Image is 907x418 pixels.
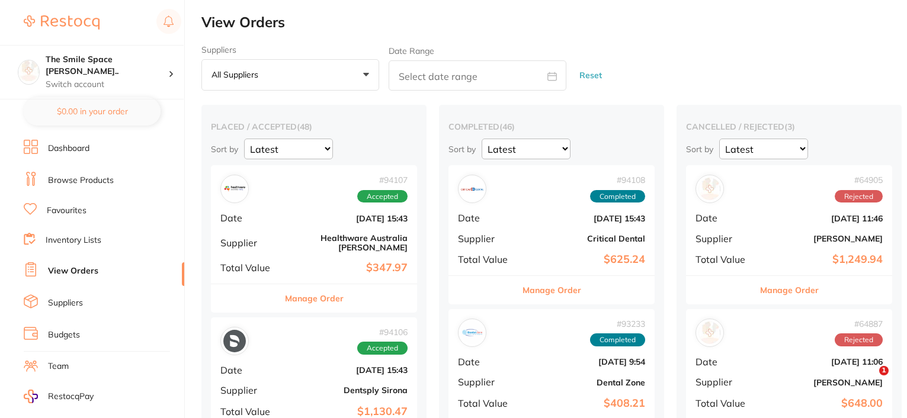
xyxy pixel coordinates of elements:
span: Supplier [220,237,280,248]
span: # 94106 [357,327,408,337]
img: Dental Zone [461,321,483,344]
span: Total Value [696,254,755,265]
img: Critical Dental [461,178,483,200]
b: [DATE] 15:43 [289,365,408,375]
label: Suppliers [201,45,379,54]
p: Sort by [211,144,238,155]
span: 1 [879,366,889,375]
button: All suppliers [201,59,379,91]
button: $0.00 in your order [24,97,161,126]
p: Sort by [686,144,713,155]
a: Favourites [47,205,86,217]
span: Supplier [696,377,755,387]
h2: placed / accepted ( 48 ) [211,121,417,132]
div: Healthware Australia Ridley#94107AcceptedDate[DATE] 15:43SupplierHealthware Australia [PERSON_NAM... [211,165,417,312]
span: Date [696,356,755,367]
span: Date [220,365,280,375]
span: Completed [590,190,645,203]
span: Supplier [458,377,517,387]
b: Critical Dental [527,234,645,243]
img: Healthware Australia Ridley [223,178,246,200]
span: Completed [590,333,645,346]
p: Sort by [448,144,476,155]
iframe: Intercom live chat [855,366,883,394]
b: Dentsply Sirona [289,385,408,395]
span: Total Value [458,398,517,409]
a: Suppliers [48,297,83,309]
span: Date [458,213,517,223]
span: # 94107 [357,175,408,185]
b: $1,130.47 [289,406,408,418]
span: Date [220,213,280,223]
b: $648.00 [764,397,883,410]
a: View Orders [48,265,98,277]
span: Total Value [220,406,280,417]
a: Restocq Logo [24,9,100,36]
b: [PERSON_NAME] [764,378,883,387]
h4: The Smile Space Lilli Pilli [46,54,168,77]
a: Inventory Lists [46,234,101,246]
a: RestocqPay [24,390,94,403]
b: $347.97 [289,262,408,274]
button: Manage Order [523,276,581,304]
h2: completed ( 46 ) [448,121,655,132]
span: Rejected [835,333,883,346]
h2: cancelled / rejected ( 3 ) [686,121,892,132]
a: Dashboard [48,143,89,155]
b: Healthware Australia [PERSON_NAME] [289,233,408,252]
b: $625.24 [527,253,645,266]
b: [DATE] 11:06 [764,357,883,366]
span: Total Value [458,254,517,265]
span: Rejected [835,190,883,203]
b: [DATE] 11:46 [764,214,883,223]
span: # 94108 [590,175,645,185]
p: All suppliers [211,69,263,80]
b: [DATE] 9:54 [527,357,645,366]
b: [PERSON_NAME] [764,234,883,243]
b: [DATE] 15:43 [289,214,408,223]
span: # 93233 [590,319,645,329]
button: Reset [576,60,605,91]
span: Accepted [357,342,408,355]
span: Supplier [220,385,280,396]
span: # 64887 [835,319,883,329]
span: Supplier [696,233,755,244]
span: Date [458,356,517,367]
button: Manage Order [285,284,344,313]
img: Restocq Logo [24,15,100,30]
img: Henry Schein Halas [698,321,721,344]
span: Total Value [696,398,755,409]
a: Team [48,361,69,372]
a: Budgets [48,329,80,341]
span: Total Value [220,262,280,273]
span: # 64905 [835,175,883,185]
span: Supplier [458,233,517,244]
p: Switch account [46,79,168,91]
span: RestocqPay [48,391,94,403]
b: $408.21 [527,397,645,410]
a: Browse Products [48,175,114,187]
img: Henry Schein Halas [698,178,721,200]
b: [DATE] 15:43 [527,214,645,223]
span: Accepted [357,190,408,203]
span: Date [696,213,755,223]
button: Manage Order [760,276,819,304]
img: Dentsply Sirona [223,330,246,352]
img: RestocqPay [24,390,38,403]
label: Date Range [389,46,434,56]
h2: View Orders [201,14,907,31]
input: Select date range [389,60,566,91]
b: $1,249.94 [764,253,883,266]
img: The Smile Space Lilli Pilli [18,60,39,81]
b: Dental Zone [527,378,645,387]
